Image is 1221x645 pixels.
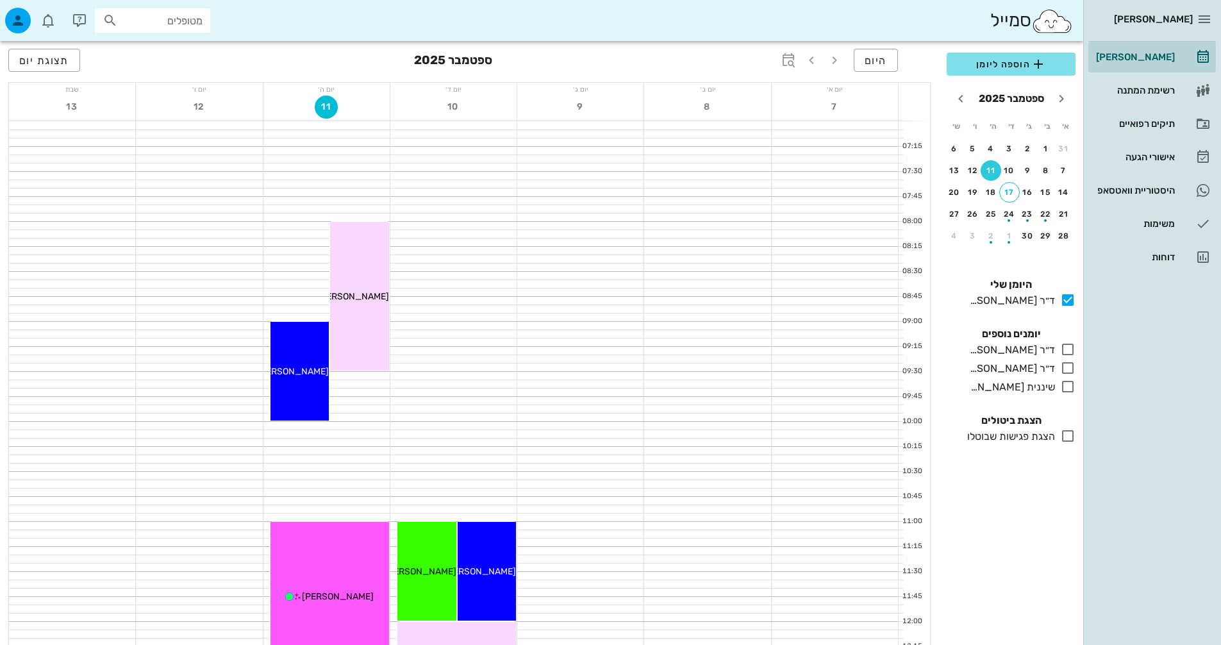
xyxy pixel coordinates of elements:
[899,216,925,227] div: 08:00
[1036,182,1056,203] button: 15
[965,293,1055,308] div: ד״ר [PERSON_NAME]
[981,210,1001,219] div: 25
[1054,160,1074,181] button: 7
[963,226,983,246] button: 3
[61,96,84,119] button: 13
[1000,188,1019,197] div: 17
[442,101,465,112] span: 10
[8,49,80,72] button: תצוגת יום
[442,96,465,119] button: 10
[1058,115,1074,137] th: א׳
[1088,108,1216,139] a: תיקים רפואיים
[1017,138,1038,159] button: 2
[965,380,1055,395] div: שיננית [PERSON_NAME]
[1017,144,1038,153] div: 2
[981,204,1001,224] button: 25
[1036,231,1056,240] div: 29
[981,160,1001,181] button: 11
[1036,226,1056,246] button: 29
[899,391,925,402] div: 09:45
[944,160,965,181] button: 13
[1093,85,1175,96] div: רשימת המתנה
[965,342,1055,358] div: ד״ר [PERSON_NAME]
[136,83,262,96] div: יום ו׳
[823,101,846,112] span: 7
[1036,166,1056,175] div: 8
[1093,185,1175,196] div: היסטוריית וואטסאפ
[1088,42,1216,72] a: [PERSON_NAME]
[315,96,338,119] button: 11
[257,366,329,377] span: [PERSON_NAME]
[696,96,719,119] button: 8
[1054,188,1074,197] div: 14
[981,144,1001,153] div: 4
[899,166,925,177] div: 07:30
[317,291,389,302] span: [PERSON_NAME]
[1017,182,1038,203] button: 16
[981,138,1001,159] button: 4
[865,54,887,67] span: היום
[963,231,983,240] div: 3
[981,182,1001,203] button: 18
[38,10,46,18] span: תג
[963,210,983,219] div: 26
[1054,204,1074,224] button: 21
[19,54,69,67] span: תצוגת יום
[984,115,1001,137] th: ה׳
[517,83,644,96] div: יום ג׳
[899,191,925,202] div: 07:45
[944,138,965,159] button: 6
[188,101,211,112] span: 12
[944,166,965,175] div: 13
[1088,142,1216,172] a: אישורי הגעה
[999,226,1020,246] button: 1
[974,86,1049,112] button: ספטמבר 2025
[944,182,965,203] button: 20
[390,83,517,96] div: יום ד׳
[899,266,925,277] div: 08:30
[999,204,1020,224] button: 24
[899,316,925,327] div: 09:00
[414,49,492,74] h3: ספטמבר 2025
[1036,188,1056,197] div: 15
[569,101,592,112] span: 9
[899,541,925,552] div: 11:15
[1114,13,1193,25] span: [PERSON_NAME]
[854,49,898,72] button: היום
[696,101,719,112] span: 8
[61,101,84,112] span: 13
[947,413,1076,428] h4: הצגת ביטולים
[947,326,1076,342] h4: יומנים נוספים
[1054,226,1074,246] button: 28
[963,144,983,153] div: 5
[1017,160,1038,181] button: 9
[981,231,1001,240] div: 2
[899,341,925,352] div: 09:15
[385,566,456,577] span: [PERSON_NAME]
[9,83,135,96] div: שבת
[899,366,925,377] div: 09:30
[899,466,925,477] div: 10:30
[947,277,1076,292] h4: היומן שלי
[1017,188,1038,197] div: 16
[644,83,770,96] div: יום ב׳
[1088,242,1216,272] a: דוחות
[1036,160,1056,181] button: 8
[1036,204,1056,224] button: 22
[944,231,965,240] div: 4
[315,101,338,112] span: 11
[981,226,1001,246] button: 2
[1054,166,1074,175] div: 7
[188,96,211,119] button: 12
[1017,231,1038,240] div: 30
[963,204,983,224] button: 26
[963,188,983,197] div: 19
[772,83,898,96] div: יום א׳
[949,87,972,110] button: חודש הבא
[1036,138,1056,159] button: 1
[944,204,965,224] button: 27
[1054,138,1074,159] button: 31
[957,56,1065,72] span: הוספה ליומן
[899,566,925,577] div: 11:30
[963,138,983,159] button: 5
